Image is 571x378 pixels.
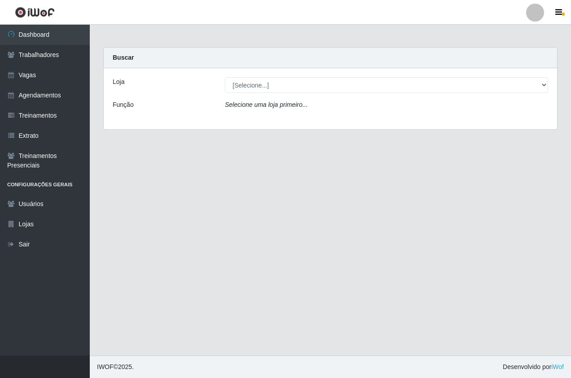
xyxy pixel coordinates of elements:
span: Desenvolvido por [503,362,564,372]
strong: Buscar [113,54,134,61]
label: Função [113,100,134,110]
span: © 2025 . [97,362,134,372]
i: Selecione uma loja primeiro... [225,101,307,108]
span: IWOF [97,363,114,370]
a: iWof [551,363,564,370]
img: CoreUI Logo [15,7,55,18]
label: Loja [113,77,124,87]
